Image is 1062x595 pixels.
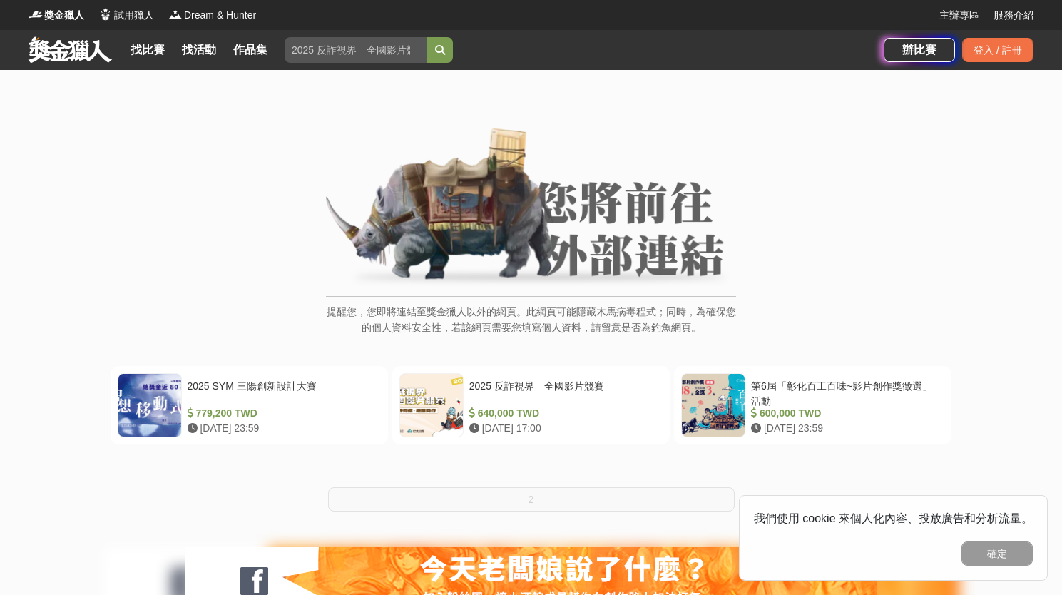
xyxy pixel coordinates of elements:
[228,40,273,60] a: 作品集
[392,366,670,444] a: 2025 反詐視界—全國影片競賽 640,000 TWD [DATE] 17:00
[326,128,736,289] img: External Link Banner
[326,304,736,350] p: 提醒您，您即將連結至獎金獵人以外的網頁。此網頁可能隱藏木馬病毒程式；同時，為確保您的個人資料安全性，若該網頁需要您填寫個人資料，請留意是否為釣魚網頁。
[469,421,657,436] div: [DATE] 17:00
[184,8,256,23] span: Dream & Hunter
[188,379,375,406] div: 2025 SYM 三陽創新設計大賽
[168,7,183,21] img: Logo
[285,37,427,63] input: 2025 反詐視界—全國影片競賽
[44,8,84,23] span: 獎金獵人
[754,512,1033,524] span: 我們使用 cookie 來個人化內容、投放廣告和分析流量。
[469,379,657,406] div: 2025 反詐視界—全國影片競賽
[751,406,939,421] div: 600,000 TWD
[328,487,735,512] button: 2
[125,40,170,60] a: 找比賽
[751,421,939,436] div: [DATE] 23:59
[469,406,657,421] div: 640,000 TWD
[176,40,222,60] a: 找活動
[168,8,256,23] a: LogoDream & Hunter
[962,38,1033,62] div: 登入 / 註冊
[114,8,154,23] span: 試用獵人
[188,421,375,436] div: [DATE] 23:59
[29,8,84,23] a: Logo獎金獵人
[884,38,955,62] a: 辦比賽
[29,7,43,21] img: Logo
[994,8,1033,23] a: 服務介紹
[939,8,979,23] a: 主辦專區
[111,366,388,444] a: 2025 SYM 三陽創新設計大賽 779,200 TWD [DATE] 23:59
[674,366,951,444] a: 第6屆「彰化百工百味~影片創作獎徵選」活動 600,000 TWD [DATE] 23:59
[751,379,939,406] div: 第6屆「彰化百工百味~影片創作獎徵選」活動
[188,406,375,421] div: 779,200 TWD
[98,8,154,23] a: Logo試用獵人
[98,7,113,21] img: Logo
[961,541,1033,566] button: 確定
